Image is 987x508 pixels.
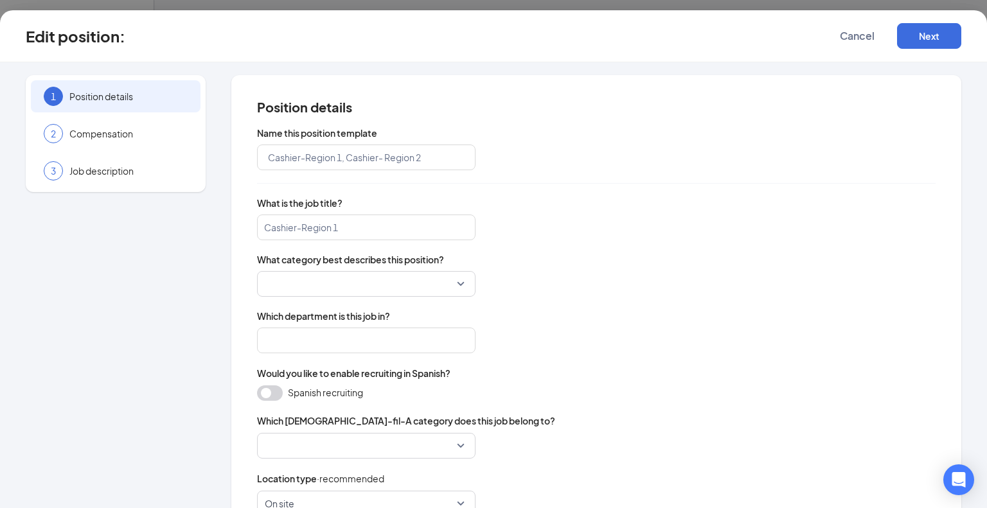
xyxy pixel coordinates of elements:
span: Would you like to enable recruiting in Spanish? [257,366,450,380]
h3: Edit position : [26,25,125,47]
span: 1 [51,90,56,103]
span: Which department is this job in? [257,310,936,322]
button: Next [897,23,961,49]
span: · recommended [317,471,384,486]
span: Name this position template [257,127,936,139]
span: Compensation [69,127,188,140]
span: Position details [69,90,188,103]
span: 2 [51,127,56,140]
span: Job description [69,164,188,177]
span: Position details [257,101,936,114]
span: Cancel [840,30,875,42]
span: Which [DEMOGRAPHIC_DATA]-fil-A category does this job belong to? [257,414,555,428]
span: 3 [51,164,56,177]
span: What category best describes this position? [257,253,936,266]
div: Open Intercom Messenger [943,464,974,495]
span: Spanish recruiting [288,385,363,399]
button: Cancel [825,23,889,49]
span: What is the job title? [257,197,936,209]
input: Cashier-Region 1, Cashier- Region 2 [257,145,476,170]
span: Location type [257,471,317,486]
